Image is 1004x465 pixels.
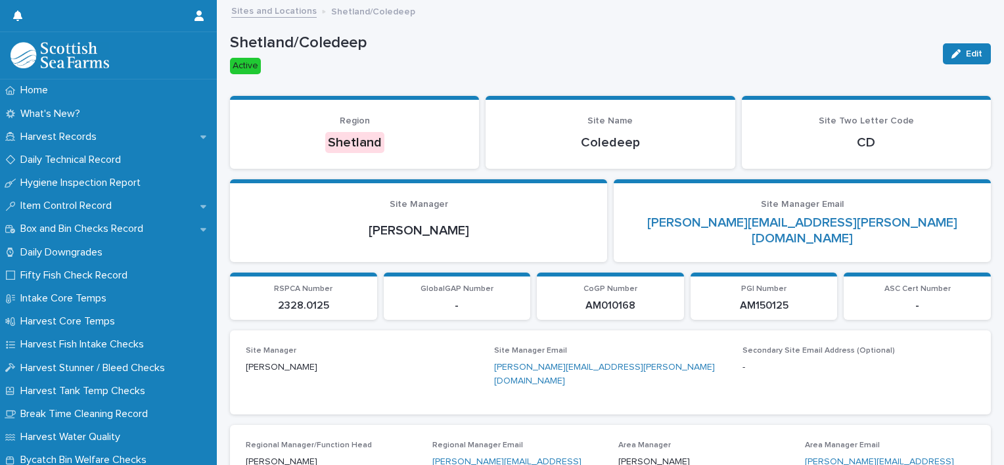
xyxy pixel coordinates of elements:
span: GlobalGAP Number [421,285,493,293]
span: Site Name [587,116,633,125]
p: [PERSON_NAME] [246,361,478,374]
span: Region [340,116,370,125]
p: 2328.0125 [238,299,369,312]
a: [PERSON_NAME][EMAIL_ADDRESS][PERSON_NAME][DOMAIN_NAME] [647,216,957,245]
p: - [852,299,983,312]
p: Home [15,84,58,97]
a: [PERSON_NAME][EMAIL_ADDRESS][PERSON_NAME][DOMAIN_NAME] [494,363,715,386]
p: - [742,361,975,374]
span: Site Manager Email [761,200,844,209]
span: Site Manager [246,347,296,355]
a: Sites and Locations [231,3,317,18]
span: Site Manager Email [494,347,567,355]
span: Secondary Site Email Address (Optional) [742,347,895,355]
p: Harvest Tank Temp Checks [15,385,156,397]
p: CD [758,135,975,150]
p: Harvest Fish Intake Checks [15,338,154,351]
p: Shetland/Coledeep [331,3,415,18]
span: Site Manager [390,200,448,209]
span: Site Two Letter Code [819,116,914,125]
p: Harvest Water Quality [15,431,131,443]
p: Fifty Fish Check Record [15,269,138,282]
p: Coledeep [501,135,719,150]
p: [PERSON_NAME] [246,223,591,238]
p: Item Control Record [15,200,122,212]
p: Box and Bin Checks Record [15,223,154,235]
span: Area Manager Email [805,441,880,449]
span: Edit [966,49,982,58]
p: Intake Core Temps [15,292,117,305]
div: Active [230,58,261,74]
p: AM150125 [698,299,830,312]
p: Daily Technical Record [15,154,131,166]
p: - [392,299,523,312]
img: mMrefqRFQpe26GRNOUkG [11,42,109,68]
span: CoGP Number [583,285,637,293]
span: Regional Manager/Function Head [246,441,372,449]
span: RSPCA Number [274,285,332,293]
p: Hygiene Inspection Report [15,177,151,189]
span: ASC Cert Number [884,285,951,293]
p: Harvest Records [15,131,107,143]
span: Regional Manager Email [432,441,523,449]
p: Harvest Core Temps [15,315,126,328]
p: Break Time Cleaning Record [15,408,158,420]
p: Shetland/Coledeep [230,33,932,53]
div: Shetland [325,132,384,153]
p: Daily Downgrades [15,246,113,259]
span: PGI Number [741,285,787,293]
p: AM010168 [545,299,676,312]
button: Edit [943,43,991,64]
span: Area Manager [618,441,671,449]
p: What's New? [15,108,91,120]
p: Harvest Stunner / Bleed Checks [15,362,175,374]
